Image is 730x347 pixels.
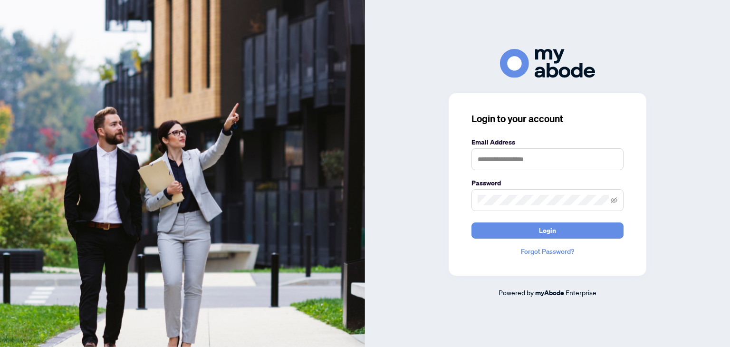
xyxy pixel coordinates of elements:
label: Password [471,178,624,188]
span: Enterprise [566,288,596,297]
span: Login [539,223,556,238]
span: Powered by [499,288,534,297]
h3: Login to your account [471,112,624,125]
button: Login [471,222,624,239]
span: eye-invisible [611,197,617,203]
label: Email Address [471,137,624,147]
a: myAbode [535,288,564,298]
a: Forgot Password? [471,246,624,257]
img: ma-logo [500,49,595,78]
